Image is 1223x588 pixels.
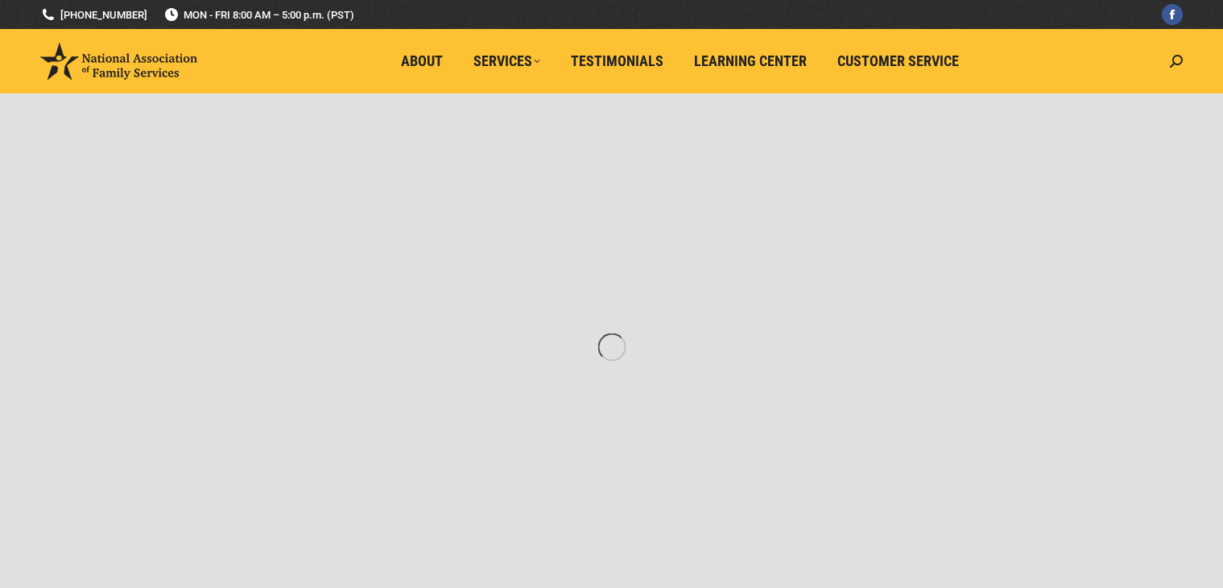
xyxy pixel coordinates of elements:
a: About [390,46,454,77]
span: Learning Center [694,52,807,70]
a: Facebook page opens in new window [1162,4,1183,25]
span: MON - FRI 8:00 AM – 5:00 p.m. (PST) [163,7,354,23]
a: Customer Service [826,46,970,77]
a: Learning Center [683,46,818,77]
span: About [401,52,443,70]
a: Testimonials [560,46,675,77]
span: Customer Service [837,52,959,70]
img: National Association of Family Services [40,43,197,80]
span: Services [473,52,540,70]
a: [PHONE_NUMBER] [40,7,147,23]
span: Testimonials [571,52,663,70]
